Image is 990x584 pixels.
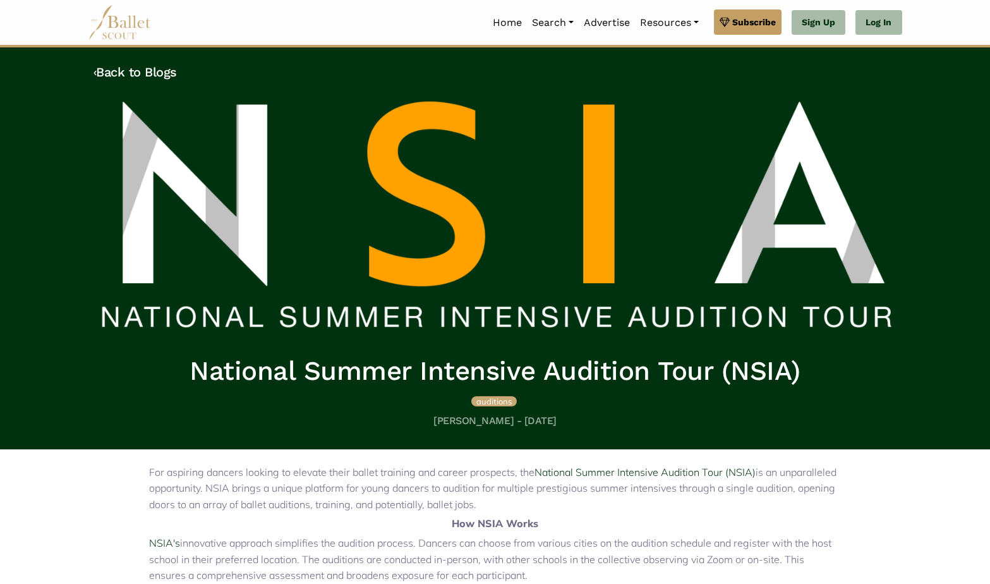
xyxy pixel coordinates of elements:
a: ‹Back to Blogs [94,64,177,80]
a: Subscribe [714,9,782,35]
img: gem.svg [720,15,730,29]
a: Search [527,9,579,36]
a: Advertise [579,9,635,36]
a: NSIA's [149,537,180,549]
span: auditions [476,396,512,406]
h1: National Summer Intensive Audition Tour (NSIA) [94,354,897,389]
a: auditions [471,394,517,407]
img: header_image.img [94,95,897,344]
strong: How NSIA Works [452,517,538,530]
span: Subscribe [732,15,776,29]
p: innovative approach simplifies the audition process. Dancers can choose from various cities on th... [149,535,842,584]
p: For aspiring dancers looking to elevate their ballet training and career prospects, the is an unp... [149,465,842,513]
a: Resources [635,9,704,36]
code: ‹ [94,64,97,80]
a: National Summer Intensive Audition Tour (NSIA) [534,466,756,478]
a: Log In [855,10,902,35]
a: Home [488,9,527,36]
a: Sign Up [792,10,845,35]
h5: [PERSON_NAME] - [DATE] [94,415,897,428]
